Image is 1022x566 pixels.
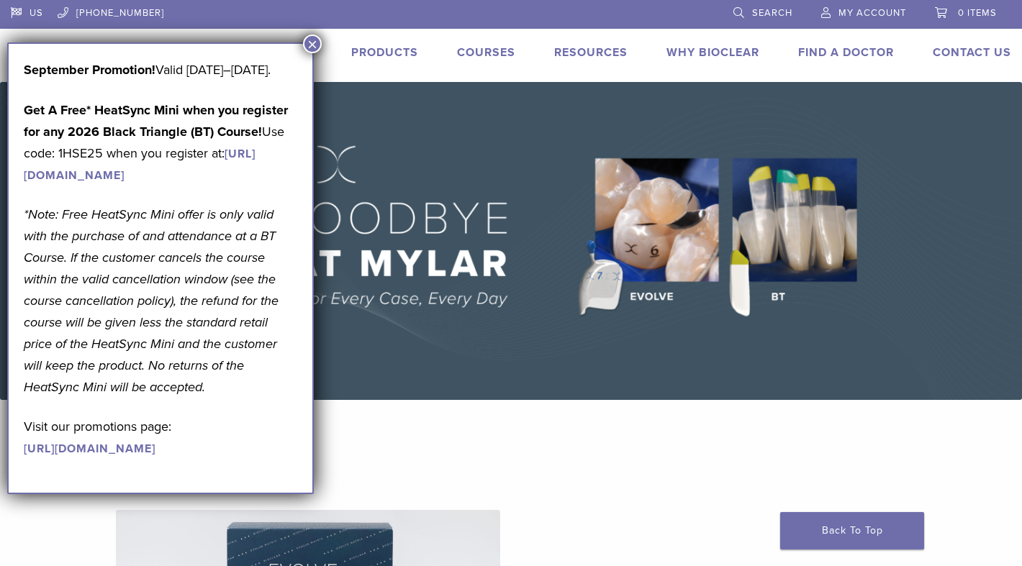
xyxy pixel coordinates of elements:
[933,45,1011,60] a: Contact Us
[457,45,515,60] a: Courses
[838,7,906,19] span: My Account
[666,45,759,60] a: Why Bioclear
[24,147,256,183] a: [URL][DOMAIN_NAME]
[24,206,279,395] em: *Note: Free HeatSync Mini offer is only valid with the purchase of and attendance at a BT Course....
[554,45,628,60] a: Resources
[780,512,924,549] a: Back To Top
[24,102,288,140] strong: Get A Free* HeatSync Mini when you register for any 2026 Black Triangle (BT) Course!
[958,7,997,19] span: 0 items
[752,7,792,19] span: Search
[24,59,297,81] p: Valid [DATE]–[DATE].
[303,35,322,53] button: Close
[24,62,155,78] b: September Promotion!
[798,45,894,60] a: Find A Doctor
[24,442,155,456] a: [URL][DOMAIN_NAME]
[351,45,418,60] a: Products
[24,99,297,186] p: Use code: 1HSE25 when you register at:
[24,416,297,459] p: Visit our promotions page:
